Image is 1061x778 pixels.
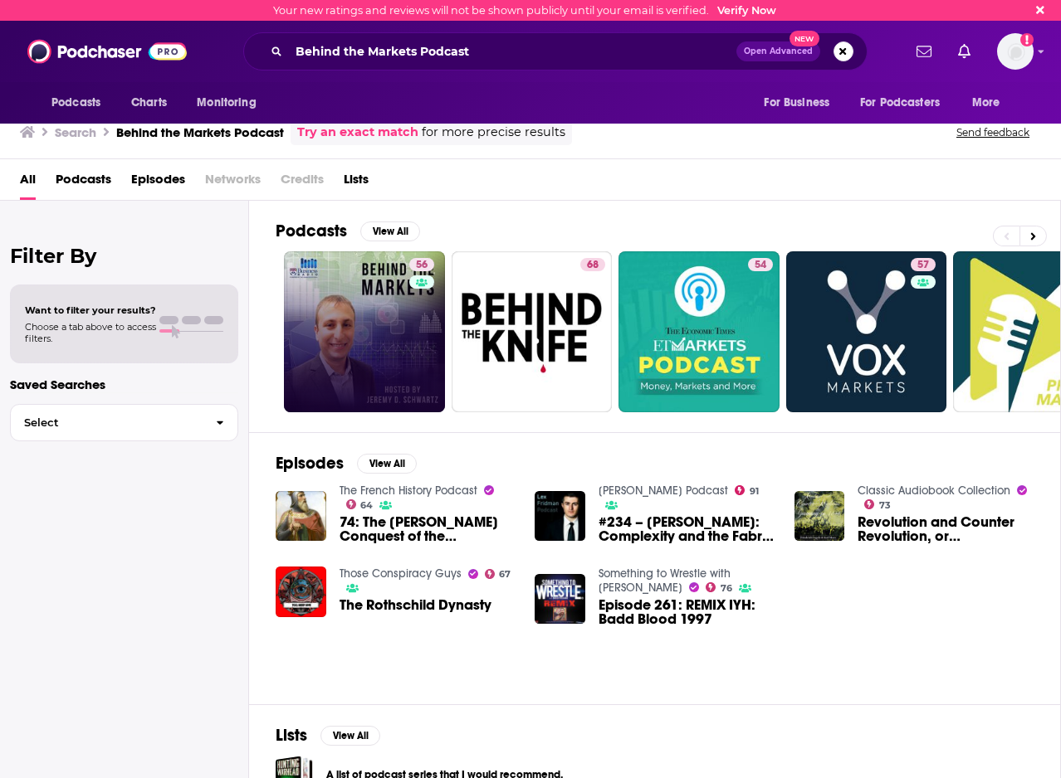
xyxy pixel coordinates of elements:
[864,499,891,509] a: 73
[961,87,1021,119] button: open menu
[25,321,156,344] span: Choose a tab above to access filters.
[599,515,775,543] span: #234 – [PERSON_NAME]: Complexity and the Fabric of Reality
[276,725,307,746] h2: Lists
[752,87,850,119] button: open menu
[340,515,516,543] a: 74: The Norman Conquest of the Mediterranean Complete
[360,502,373,509] span: 64
[55,124,96,140] h3: Search
[736,41,820,61] button: Open AdvancedNew
[320,726,380,746] button: View All
[706,582,732,592] a: 76
[721,585,732,592] span: 76
[917,257,929,274] span: 57
[243,32,868,71] div: Search podcasts, credits, & more...
[786,251,947,412] a: 57
[910,37,938,66] a: Show notifications dropdown
[790,31,819,46] span: New
[340,598,491,612] a: The Rothschild Dynasty
[860,91,940,114] span: For Podcasters
[599,598,775,626] a: Episode 261: REMIX IYH: Badd Blood 1997
[10,244,238,268] h2: Filter By
[858,484,1010,498] a: Classic Audiobook Collection
[735,485,759,495] a: 91
[10,377,238,392] p: Saved Searches
[858,515,1034,543] span: Revolution and Counter Revolution, or [GEOGRAPHIC_DATA] in [DATE] by [PERSON_NAME] ~ Full Audiobo...
[340,515,516,543] span: 74: The [PERSON_NAME] Conquest of the Mediterranean Complete
[535,491,585,542] img: #234 – Stephen Wolfram: Complexity and the Fabric of Reality
[131,91,167,114] span: Charts
[56,166,111,200] a: Podcasts
[27,36,187,67] img: Podchaser - Follow, Share and Rate Podcasts
[276,566,326,617] img: The Rothschild Dynasty
[346,499,374,509] a: 64
[587,257,599,274] span: 68
[599,566,731,595] a: Something to Wrestle with Bruce Prichard
[273,4,776,17] div: Your new ratings and reviews will not be shown publicly until your email is verified.
[951,125,1034,139] button: Send feedback
[276,453,417,474] a: EpisodesView All
[755,257,766,274] span: 54
[972,91,1000,114] span: More
[131,166,185,200] a: Episodes
[452,251,613,412] a: 68
[289,38,736,65] input: Search podcasts, credits, & more...
[997,33,1034,70] span: Logged in as charlottestone
[879,502,891,509] span: 73
[748,258,773,271] a: 54
[849,87,964,119] button: open menu
[580,258,605,271] a: 68
[340,566,462,581] a: Those Conspiracy Guys
[10,404,238,441] button: Select
[185,87,277,119] button: open menu
[340,484,477,498] a: The French History Podcast
[51,91,100,114] span: Podcasts
[120,87,177,119] a: Charts
[535,574,585,625] img: Episode 261: REMIX IYH: Badd Blood 1997
[40,87,122,119] button: open menu
[744,47,813,56] span: Open Advanced
[20,166,36,200] a: All
[951,37,977,66] a: Show notifications dropdown
[25,304,156,316] span: Want to filter your results?
[409,258,434,271] a: 56
[1020,33,1034,46] svg: Email not verified
[599,515,775,543] a: #234 – Stephen Wolfram: Complexity and the Fabric of Reality
[344,166,369,200] a: Lists
[360,221,420,241] button: View All
[276,491,326,542] img: 74: The Norman Conquest of the Mediterranean Complete
[116,124,284,140] h3: Behind the Markets Podcast
[997,33,1034,70] img: User Profile
[764,91,829,114] span: For Business
[795,491,845,542] img: Revolution and Counter Revolution, or Germany in 1848 by Karl Marx ~ Full Audiobook [history]
[276,453,344,474] h2: Episodes
[911,258,936,271] a: 57
[997,33,1034,70] button: Show profile menu
[281,166,324,200] span: Credits
[284,251,445,412] a: 56
[276,221,347,241] h2: Podcasts
[276,725,380,746] a: ListsView All
[297,123,418,142] a: Try an exact match
[197,91,256,114] span: Monitoring
[717,4,776,17] a: Verify Now
[205,166,261,200] span: Networks
[499,571,511,578] span: 67
[276,221,420,241] a: PodcastsView All
[750,488,759,495] span: 91
[357,454,417,474] button: View All
[416,257,428,274] span: 56
[599,484,728,498] a: Lex Fridman Podcast
[485,569,511,579] a: 67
